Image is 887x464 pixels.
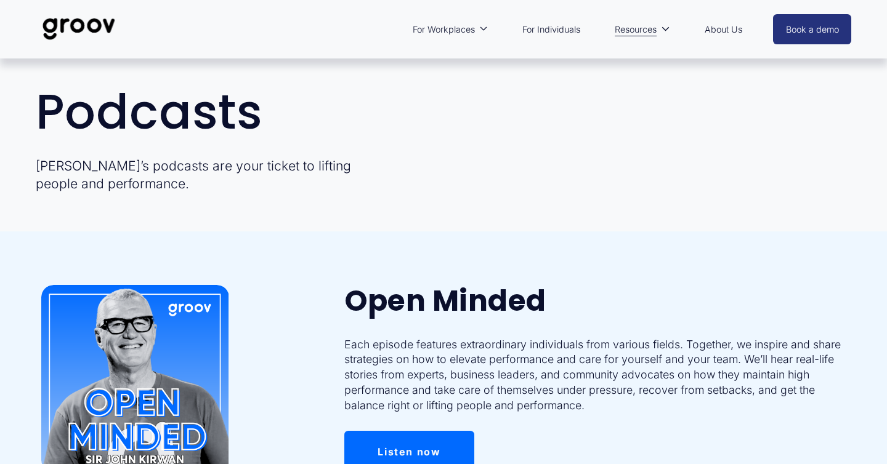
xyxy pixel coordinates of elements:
[407,15,494,44] a: folder dropdown
[516,15,586,44] a: For Individuals
[699,15,748,44] a: About Us
[609,15,676,44] a: folder dropdown
[344,337,852,414] p: Each episode features extraordinary individuals from various fields. Together, we inspire and sha...
[413,22,475,38] span: For Workplaces
[36,87,372,137] h1: Podcasts
[36,9,123,49] img: Groov | Unlock Human Potential at Work and in Life
[36,157,372,193] p: [PERSON_NAME]’s podcasts are your ticket to lifting people and performance.
[344,281,546,321] strong: Open Minded
[773,14,852,44] a: Book a demo
[615,22,657,38] span: Resources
